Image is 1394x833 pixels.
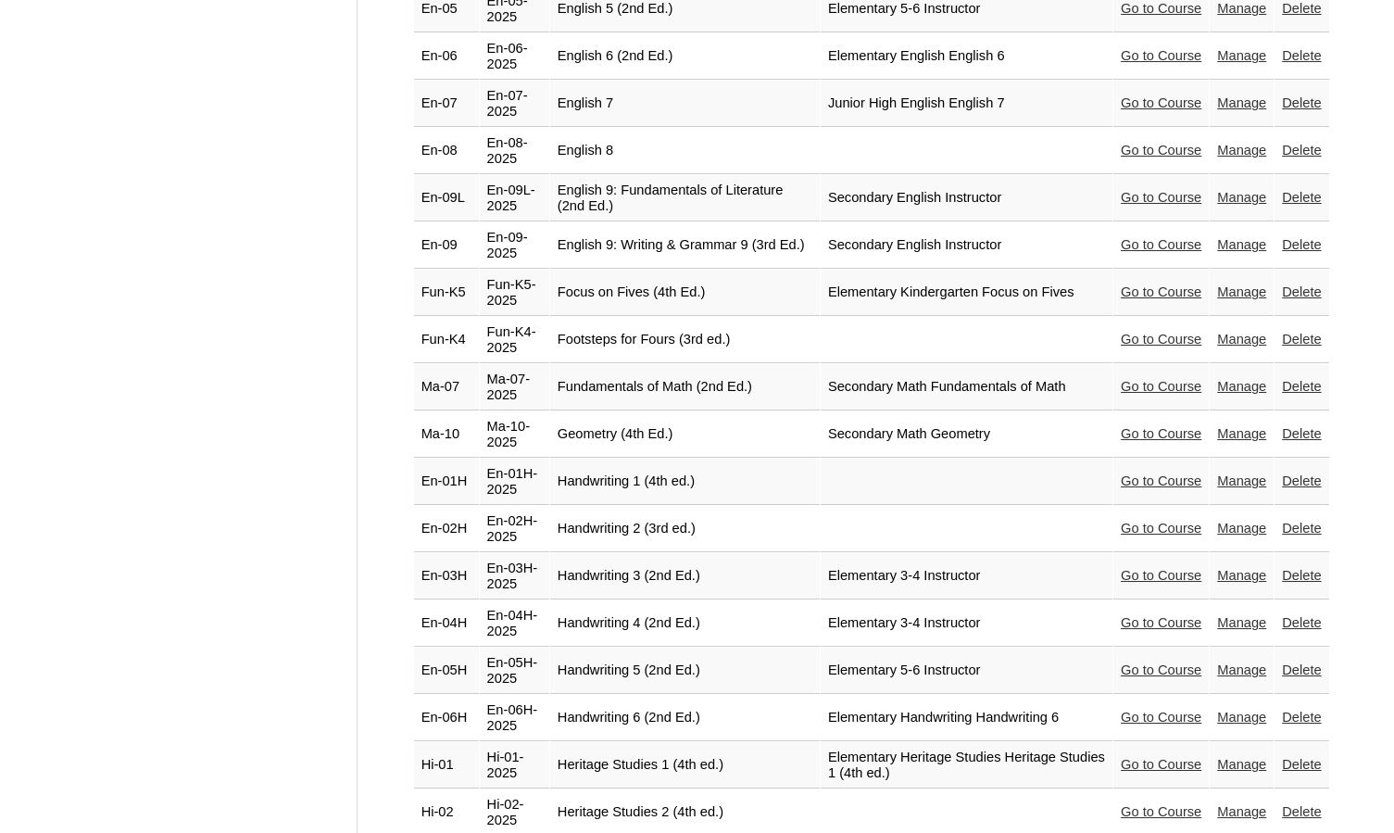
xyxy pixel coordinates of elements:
[550,695,820,741] td: Handwriting 6 (2nd Ed.)
[1121,332,1201,347] a: Go to Course
[821,553,1112,600] td: Elementary 3-4 Instructor
[1282,95,1321,110] a: Delete
[480,506,549,552] td: En-02H-2025
[1217,284,1266,299] a: Manage
[821,600,1112,647] td: Elementary 3-4 Instructor
[480,364,549,410] td: Ma-07-2025
[480,742,549,789] td: Hi-01-2025
[1217,663,1266,677] a: Manage
[1282,332,1321,347] a: Delete
[821,81,1112,127] td: Junior High English English 7
[480,648,549,694] td: En-05H-2025
[1217,473,1266,488] a: Manage
[480,222,549,269] td: En-09-2025
[1217,95,1266,110] a: Manage
[550,506,820,552] td: Handwriting 2 (3rd ed.)
[550,459,820,505] td: Handwriting 1 (4th ed.)
[550,175,820,221] td: English 9: Fundamentals of Literature (2nd Ed.)
[414,364,479,410] td: Ma-07
[480,175,549,221] td: En-09L-2025
[414,81,479,127] td: En-07
[550,553,820,600] td: Handwriting 3 (2nd Ed.)
[1282,190,1321,205] a: Delete
[414,128,479,174] td: En-08
[821,411,1112,458] td: Secondary Math Geometry
[821,364,1112,410] td: Secondary Math Fundamentals of Math
[480,411,549,458] td: Ma-10-2025
[1282,568,1321,583] a: Delete
[414,695,479,741] td: En-06H
[1282,379,1321,394] a: Delete
[1217,710,1266,725] a: Manage
[1217,379,1266,394] a: Manage
[1217,48,1266,63] a: Manage
[821,270,1112,316] td: Elementary Kindergarten Focus on Fives
[1121,95,1201,110] a: Go to Course
[1121,663,1201,677] a: Go to Course
[480,33,549,80] td: En-06-2025
[480,553,549,600] td: En-03H-2025
[1121,615,1201,630] a: Go to Course
[480,459,549,505] td: En-01H-2025
[1121,521,1201,536] a: Go to Course
[550,317,820,363] td: Footsteps for Fours (3rd ed.)
[1217,804,1266,819] a: Manage
[1121,284,1201,299] a: Go to Course
[1217,757,1266,772] a: Manage
[1282,521,1321,536] a: Delete
[821,695,1112,741] td: Elementary Handwriting Handwriting 6
[414,222,479,269] td: En-09
[1282,1,1321,16] a: Delete
[1121,190,1201,205] a: Go to Course
[414,33,479,80] td: En-06
[1217,1,1266,16] a: Manage
[1282,710,1321,725] a: Delete
[414,175,479,221] td: En-09L
[550,648,820,694] td: Handwriting 5 (2nd Ed.)
[1282,284,1321,299] a: Delete
[550,33,820,80] td: English 6 (2nd Ed.)
[1217,568,1266,583] a: Manage
[1282,615,1321,630] a: Delete
[1282,48,1321,63] a: Delete
[1121,757,1201,772] a: Go to Course
[550,364,820,410] td: Fundamentals of Math (2nd Ed.)
[1217,332,1266,347] a: Manage
[1121,426,1201,441] a: Go to Course
[1282,473,1321,488] a: Delete
[1121,379,1201,394] a: Go to Course
[1121,710,1201,725] a: Go to Course
[550,222,820,269] td: English 9: Writing & Grammar 9 (3rd Ed.)
[480,81,549,127] td: En-07-2025
[550,270,820,316] td: Focus on Fives (4th Ed.)
[550,128,820,174] td: English 8
[1217,615,1266,630] a: Manage
[821,222,1112,269] td: Secondary English Instructor
[821,175,1112,221] td: Secondary English Instructor
[1217,190,1266,205] a: Manage
[821,742,1112,789] td: Elementary Heritage Studies Heritage Studies 1 (4th ed.)
[414,317,479,363] td: Fun-K4
[1121,48,1201,63] a: Go to Course
[1217,426,1266,441] a: Manage
[414,600,479,647] td: En-04H
[1282,663,1321,677] a: Delete
[821,648,1112,694] td: Elementary 5-6 Instructor
[414,648,479,694] td: En-05H
[1217,237,1266,252] a: Manage
[480,128,549,174] td: En-08-2025
[1282,237,1321,252] a: Delete
[414,742,479,789] td: Hi-01
[550,81,820,127] td: English 7
[1121,237,1201,252] a: Go to Course
[1121,143,1201,158] a: Go to Course
[1121,568,1201,583] a: Go to Course
[550,742,820,789] td: Heritage Studies 1 (4th ed.)
[550,411,820,458] td: Geometry (4th Ed.)
[480,317,549,363] td: Fun-K4-2025
[414,411,479,458] td: Ma-10
[414,553,479,600] td: En-03H
[1282,426,1321,441] a: Delete
[1217,143,1266,158] a: Manage
[1282,757,1321,772] a: Delete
